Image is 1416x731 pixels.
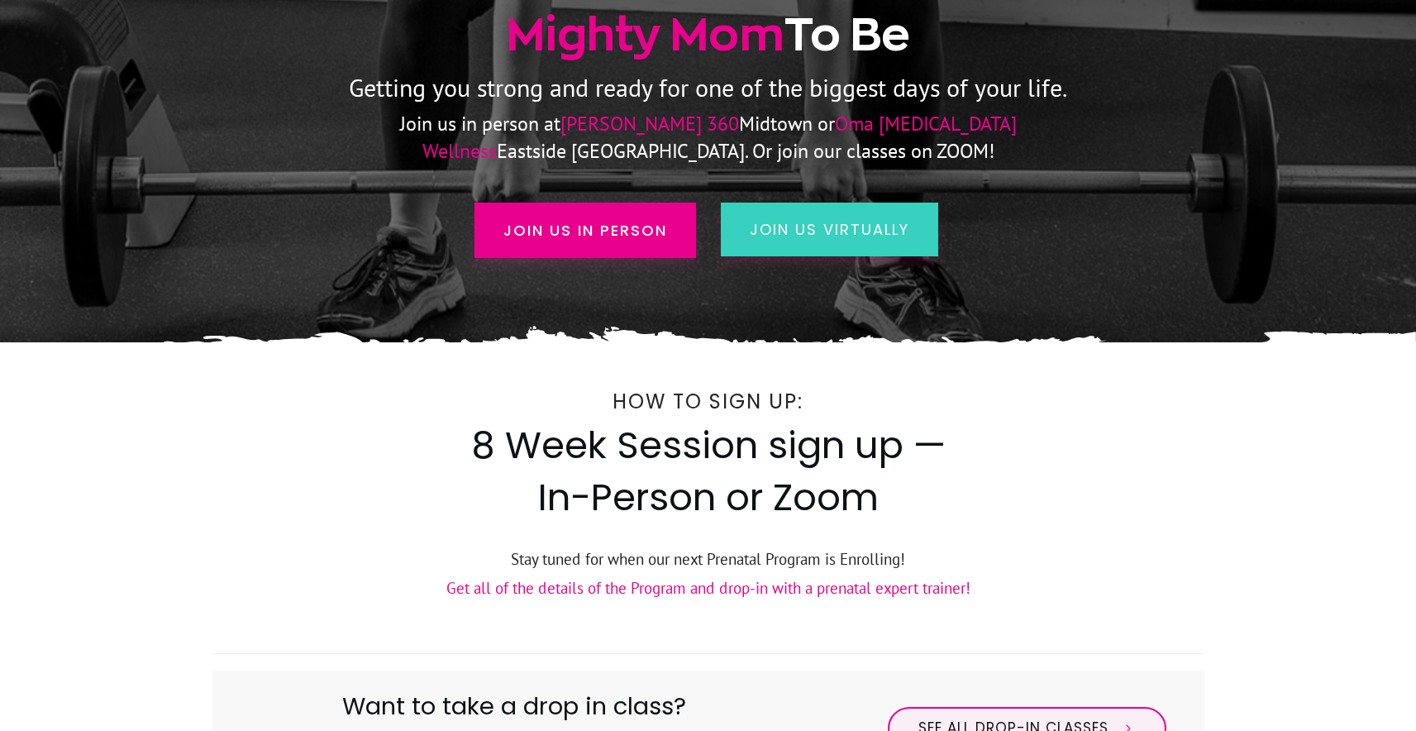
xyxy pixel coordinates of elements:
span: Mighty Mom [506,9,784,59]
span: join us virtually [750,219,909,240]
span: [PERSON_NAME] 360 [560,111,739,136]
span: Join us in person [503,219,667,241]
p: Join us in person at Midtown or Eastside [GEOGRAPHIC_DATA]. Or join our classes on ZOOM! [330,111,1086,165]
span: How to Sign Up: [613,388,803,415]
a: Get all of the details of the Program and drop-in with a prenatal expert trainer! [446,578,970,598]
h1: To Be [213,5,1204,64]
p: Getting you strong and ready for one of the biggest days of your life. [213,66,1204,110]
a: join us virtually [721,203,938,256]
span: 8 Week Session sign up — In-Person or Zoom [471,419,946,523]
span: Want to take a drop in class? [342,690,686,723]
p: Stay tuned for when our next Prenatal Program is Enrolling! [213,546,1204,573]
span: Oma [MEDICAL_DATA] Wellness [422,111,1017,163]
a: Join us in person [474,203,696,258]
